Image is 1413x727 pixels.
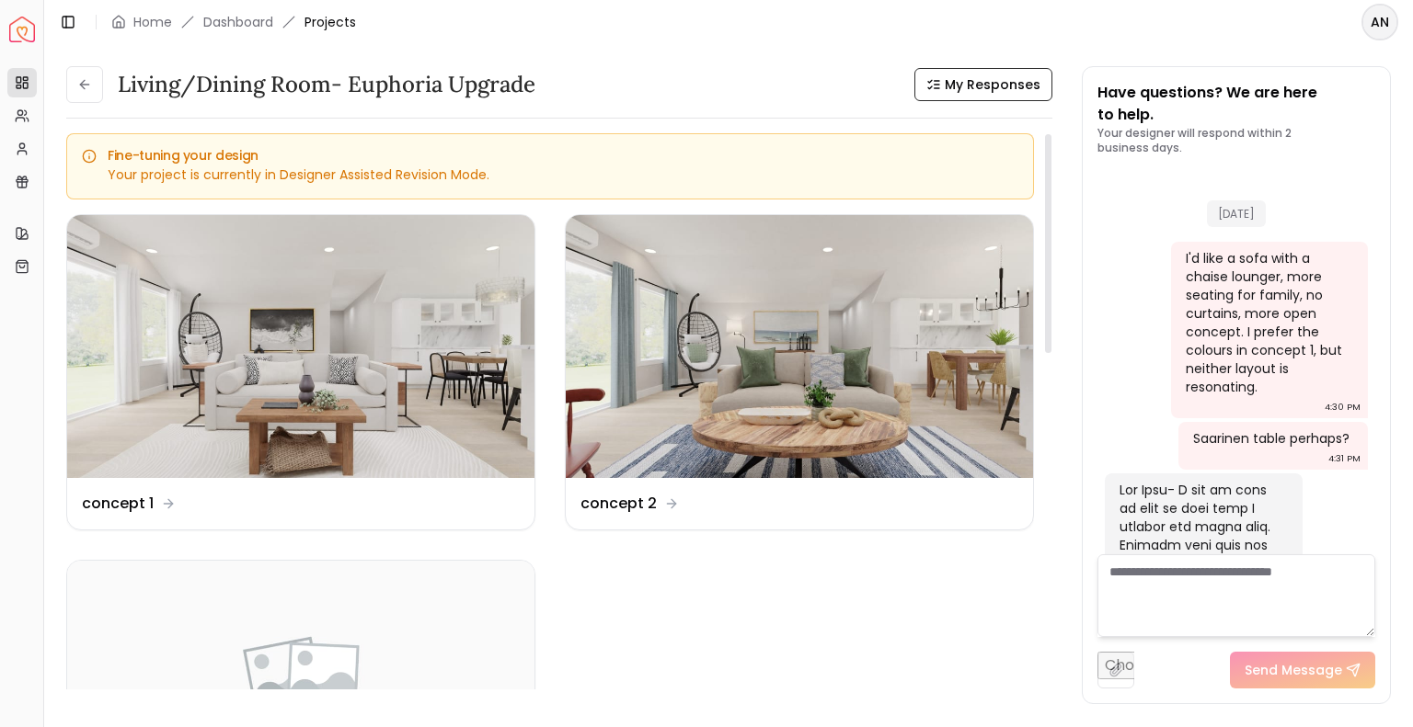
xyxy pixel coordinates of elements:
[133,13,172,31] a: Home
[111,13,356,31] nav: breadcrumb
[1328,449,1361,468] div: 4:31 PM
[82,493,154,515] dd: concept 1
[9,17,35,42] img: Spacejoy Logo
[203,13,273,31] a: Dashboard
[1193,429,1350,448] div: Saarinen table perhaps?
[914,68,1052,101] button: My Responses
[565,214,1034,530] a: concept 2concept 2
[1363,6,1396,39] span: AN
[118,70,535,99] h3: Living/Dining Room- Euphoria Upgrade
[9,17,35,42] a: Spacejoy
[82,165,1018,184] div: Your project is currently in Designer Assisted Revision Mode.
[66,214,535,530] a: concept 1concept 1
[580,493,657,515] dd: concept 2
[566,215,1033,478] img: concept 2
[1207,200,1266,227] span: [DATE]
[1325,398,1361,416] div: 4:30 PM
[1097,82,1375,126] p: Have questions? We are here to help.
[1097,126,1375,155] p: Your designer will respond within 2 business days.
[1361,4,1398,40] button: AN
[82,149,1018,162] h5: Fine-tuning your design
[1186,249,1350,396] div: I'd like a sofa with a chaise lounger, more seating for family, no curtains, more open concept. I...
[67,215,534,478] img: concept 1
[945,75,1040,94] span: My Responses
[304,13,356,31] span: Projects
